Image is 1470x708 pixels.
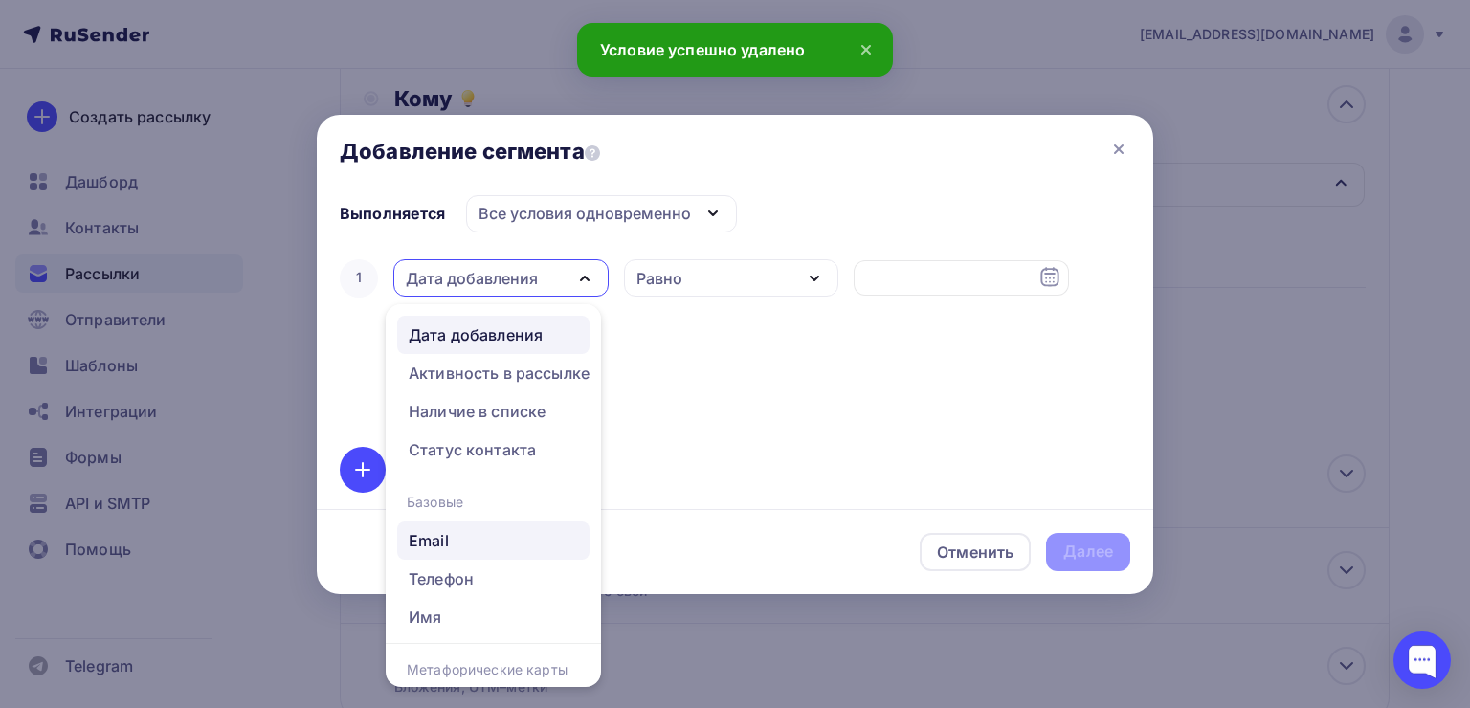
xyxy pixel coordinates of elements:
div: 1 [340,259,378,298]
div: Равно [636,267,682,290]
div: Базовые [386,483,601,521]
span: Добавление сегмента [340,138,600,165]
ul: Дата добавления [386,304,601,687]
div: Email [409,529,449,552]
div: Статус контакта [409,438,536,461]
div: Телефон [409,567,474,590]
div: Метафорические карты [386,651,601,689]
div: Имя [409,606,441,629]
div: Выполняется [340,202,446,225]
div: Все условия одновременно [479,202,691,225]
div: Отменить [937,541,1013,564]
div: Дата добавления [406,267,538,290]
button: Все условия одновременно [466,195,737,232]
button: Равно [624,259,839,297]
div: Активность в рассылке [409,362,590,385]
div: Наличие в списке [409,400,546,423]
button: Дата добавления [393,259,609,297]
div: Дата добавления [409,323,543,346]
